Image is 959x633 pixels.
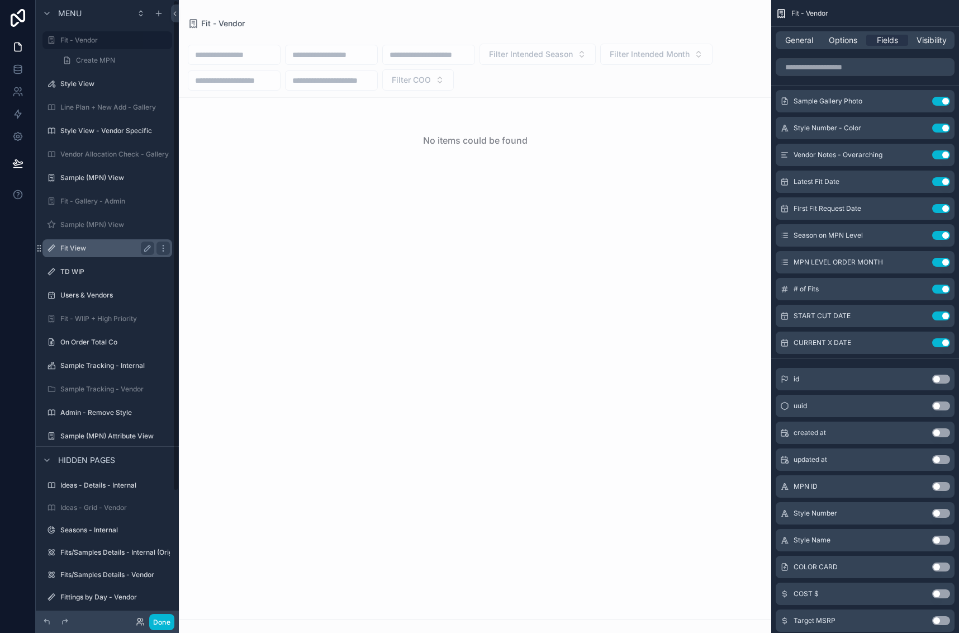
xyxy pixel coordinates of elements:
label: Fit View [60,244,150,253]
a: Fit - Gallery - Admin [42,192,172,210]
span: CURRENT X DATE [794,338,851,347]
a: Ideas - Details - Internal [42,476,172,494]
span: # of Fits [794,285,819,294]
a: Sample (MPN) View [42,169,172,187]
span: Style Number - Color [794,124,861,133]
span: id [794,375,799,384]
label: Sample Tracking - Internal [60,361,170,370]
a: Fit - Vendor [42,31,172,49]
a: Fit View [42,239,172,257]
span: updated at [794,455,827,464]
label: Fits/Samples Details - Vendor [60,570,170,579]
span: General [785,35,813,46]
span: Options [829,35,857,46]
a: Line Plan + New Add - Gallery [42,98,172,116]
span: Style Number [794,509,837,518]
a: Fits/Samples Details - Internal (Original) [42,544,172,561]
span: Menu [58,8,82,19]
span: START CUT DATE [794,311,851,320]
a: Style View [42,75,172,93]
span: First Fit Request Date [794,204,861,213]
label: Sample (MPN) View [60,173,170,182]
span: COST $ [794,589,819,598]
span: Season on MPN Level [794,231,863,240]
span: Fit - Vendor [791,9,828,18]
label: Sample Tracking - Vendor [60,385,170,394]
label: Fit - Gallery - Admin [60,197,170,206]
a: On Order Total Co [42,333,172,351]
span: Create MPN [76,56,115,65]
a: Seasons - Internal [42,521,172,539]
a: Ideas - Grid - Vendor [42,499,172,517]
span: Style Name [794,536,830,545]
a: Sample (MPN) View [42,216,172,234]
label: Fits/Samples Details - Internal (Original) [60,548,186,557]
label: Admin - Remove Style [60,408,170,417]
a: Style View - Vendor Specific [42,122,172,140]
label: Style View - Vendor Specific [60,126,170,135]
span: uuid [794,401,807,410]
span: MPN LEVEL ORDER MONTH [794,258,883,267]
label: On Order Total Co [60,338,170,347]
a: Create MPN [56,51,172,69]
a: Admin - Remove Style [42,404,172,422]
span: Visibility [917,35,947,46]
label: Fit - Vendor [60,36,165,45]
label: Vendor Allocation Check - Gallery [60,150,170,159]
label: Line Plan + New Add - Gallery [60,103,170,112]
a: Fit - WIIP + High Priority [42,310,172,328]
button: Done [149,614,174,630]
span: Sample Gallery Photo [794,97,862,106]
a: Fittings by Day - Vendor [42,588,172,606]
label: Sample (MPN) View [60,220,170,229]
span: created at [794,428,826,437]
a: Sample Tracking - Internal [42,357,172,375]
a: Users & Vendors [42,286,172,304]
span: Latest Fit Date [794,177,839,186]
label: Fittings by Day - Vendor [60,593,170,602]
label: Users & Vendors [60,291,170,300]
span: Vendor Notes - Overarching [794,150,882,159]
label: TD WIP [60,267,170,276]
a: Fits/Samples Details - Vendor [42,566,172,584]
a: Sample (MPN) Attribute View [42,427,172,445]
label: Fit - WIIP + High Priority [60,314,170,323]
span: Hidden pages [58,455,115,466]
a: Vendor Allocation Check - Gallery [42,145,172,163]
span: COLOR CARD [794,563,838,571]
span: Fields [877,35,898,46]
a: TD WIP [42,263,172,281]
label: Ideas - Details - Internal [60,481,170,490]
label: Sample (MPN) Attribute View [60,432,170,441]
label: Ideas - Grid - Vendor [60,503,170,512]
span: MPN ID [794,482,818,491]
label: Style View [60,79,170,88]
label: Seasons - Internal [60,526,170,535]
a: Sample Tracking - Vendor [42,380,172,398]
